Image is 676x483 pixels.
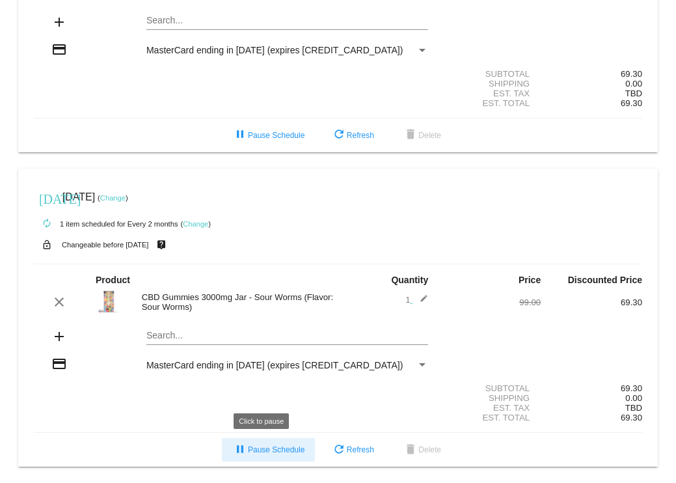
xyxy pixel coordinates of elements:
div: CBD Gummies 3000mg Jar - Sour Worms (Flavor: Sour Worms) [135,292,338,312]
span: MasterCard ending in [DATE] (expires [CREDIT_CARD_DATA]) [146,45,403,55]
mat-icon: pause [232,443,248,458]
input: Search... [146,331,428,341]
mat-icon: refresh [331,128,347,143]
mat-icon: lock_open [39,236,55,253]
div: 69.30 [541,383,642,393]
button: Refresh [321,438,385,462]
mat-icon: autorenew [39,216,55,232]
div: 69.30 [541,297,642,307]
div: Est. Tax [439,403,541,413]
span: 69.30 [621,413,642,422]
div: Shipping [439,79,541,89]
mat-icon: live_help [154,236,169,253]
div: 99.00 [439,297,541,307]
mat-icon: clear [51,294,67,310]
mat-icon: credit_card [51,356,67,372]
mat-select: Payment Method [146,45,428,55]
span: Pause Schedule [232,445,304,454]
small: Changeable before [DATE] [62,241,149,249]
mat-icon: credit_card [51,42,67,57]
input: Search... [146,16,428,26]
span: 1 [405,295,428,305]
small: ( ) [98,194,128,202]
div: Est. Total [439,413,541,422]
div: Subtotal [439,383,541,393]
span: Pause Schedule [232,131,304,140]
mat-icon: delete [403,443,418,458]
div: Subtotal [439,69,541,79]
div: Est. Total [439,98,541,108]
mat-icon: add [51,14,67,30]
span: MasterCard ending in [DATE] (expires [CREDIT_CARD_DATA]) [146,360,403,370]
span: 0.00 [625,79,642,89]
div: Shipping [439,393,541,403]
span: Delete [403,131,441,140]
strong: Price [519,275,541,285]
span: Delete [403,445,441,454]
span: Refresh [331,445,374,454]
div: Est. Tax [439,89,541,98]
button: Pause Schedule [222,438,315,462]
mat-icon: edit [412,294,428,310]
a: Change [100,194,126,202]
a: Change [183,220,208,228]
span: 69.30 [621,98,642,108]
mat-icon: add [51,329,67,344]
button: Pause Schedule [222,124,315,147]
mat-select: Payment Method [146,360,428,370]
strong: Discounted Price [568,275,642,285]
mat-icon: delete [403,128,418,143]
mat-icon: refresh [331,443,347,458]
span: TBD [625,403,642,413]
small: 1 item scheduled for Every 2 months [34,220,178,228]
mat-icon: [DATE] [39,190,55,206]
span: TBD [625,89,642,98]
button: Delete [392,124,452,147]
img: Sour-Worms-3000.jpg [96,288,122,314]
span: 0.00 [625,393,642,403]
div: 69.30 [541,69,642,79]
strong: Quantity [391,275,428,285]
button: Delete [392,438,452,462]
small: ( ) [180,220,211,228]
strong: Product [96,275,130,285]
button: Refresh [321,124,385,147]
span: Refresh [331,131,374,140]
mat-icon: pause [232,128,248,143]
